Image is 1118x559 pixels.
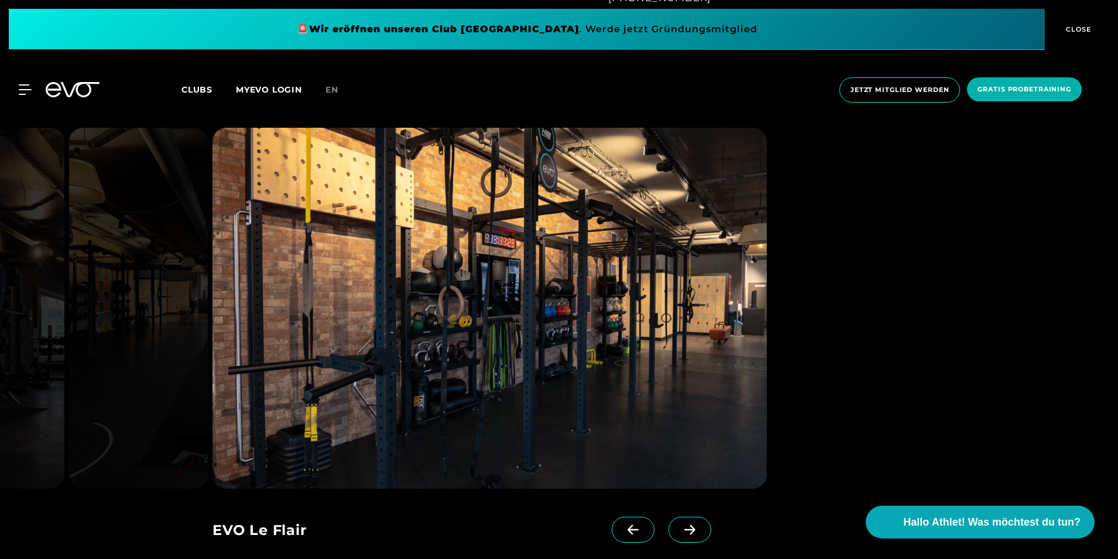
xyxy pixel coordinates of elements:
a: en [325,83,352,97]
span: en [325,84,338,95]
a: Gratis Probetraining [963,77,1085,103]
img: evofitness [212,128,767,489]
span: Gratis Probetraining [978,84,1071,94]
button: CLOSE [1045,9,1109,50]
a: Clubs [181,84,236,95]
img: evofitness [69,128,208,489]
span: Jetzt Mitglied werden [850,85,949,95]
a: MYEVO LOGIN [236,84,302,95]
span: CLOSE [1063,24,1092,35]
span: Hallo Athlet! Was möchtest du tun? [903,514,1081,530]
button: Hallo Athlet! Was möchtest du tun? [866,506,1095,538]
span: Clubs [181,84,212,95]
div: EVO Le Flair [212,517,612,546]
a: Jetzt Mitglied werden [836,77,963,103]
